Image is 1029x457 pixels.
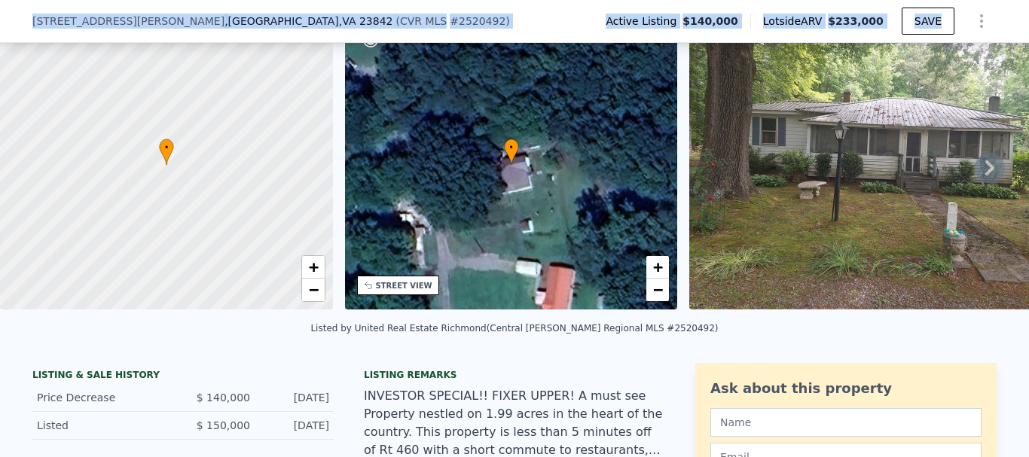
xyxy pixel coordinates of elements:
div: LISTING & SALE HISTORY [32,369,334,384]
div: Ask about this property [710,378,982,399]
a: Zoom out [302,279,325,301]
a: Zoom in [302,256,325,279]
span: , VA 23842 [339,15,393,27]
span: Lotside ARV [763,14,828,29]
div: • [504,139,519,165]
span: $ 150,000 [197,419,250,431]
span: # 2520492 [450,15,505,27]
span: − [308,280,318,299]
div: [DATE] [262,390,329,405]
span: + [653,257,663,276]
span: Active Listing [606,14,682,29]
div: ( ) [395,14,509,29]
span: $ 140,000 [197,391,250,404]
span: , [GEOGRAPHIC_DATA] [224,14,392,29]
input: Name [710,408,982,437]
a: Zoom out [646,279,669,301]
div: • [159,139,174,165]
span: • [159,141,174,154]
span: + [308,257,318,276]
div: Listed by United Real Estate Richmond (Central [PERSON_NAME] Regional MLS #2520492) [310,323,718,334]
span: − [653,280,663,299]
span: $140,000 [682,14,738,29]
div: Listing remarks [364,369,665,381]
button: SAVE [902,8,954,35]
span: [STREET_ADDRESS][PERSON_NAME] [32,14,224,29]
button: Show Options [966,6,997,36]
span: $233,000 [828,15,884,27]
a: Zoom in [646,256,669,279]
div: Price Decrease [37,390,171,405]
div: [DATE] [262,418,329,433]
span: CVR MLS [400,15,447,27]
div: Listed [37,418,171,433]
span: • [504,141,519,154]
div: STREET VIEW [376,280,432,291]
